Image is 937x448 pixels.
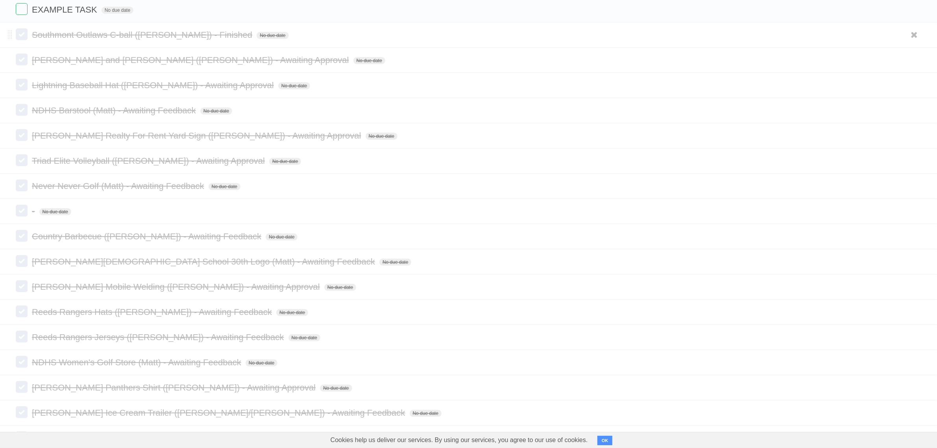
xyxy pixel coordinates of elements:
span: [PERSON_NAME] Mobile Welding ([PERSON_NAME]) - Awaiting Approval [32,282,322,292]
label: Done [16,230,28,242]
label: Done [16,129,28,141]
label: Done [16,255,28,267]
button: OK [597,436,613,445]
span: No due date [366,133,397,140]
span: No due date [209,183,240,190]
span: No due date [288,334,320,341]
span: NDHS Barstool (Matt) - Awaiting Feedback [32,106,198,115]
span: [PERSON_NAME][DEMOGRAPHIC_DATA] School 30th Logo (Matt) - Awaiting Feedback [32,257,377,267]
span: No due date [269,158,301,165]
label: Done [16,356,28,368]
span: [PERSON_NAME] Realty For Rent Yard Sign ([PERSON_NAME]) - Awaiting Approval [32,131,363,141]
label: Done [16,79,28,91]
span: No due date [276,309,308,316]
span: No due date [102,7,133,14]
span: No due date [410,410,442,417]
span: [PERSON_NAME] Ice Cream Trailer ([PERSON_NAME]/[PERSON_NAME]) - Awaiting Feedback [32,408,407,418]
span: Reeds Rangers Hats ([PERSON_NAME]) - Awaiting Feedback [32,307,274,317]
label: Done [16,154,28,166]
span: No due date [379,259,411,266]
label: Done [16,381,28,393]
span: Triad Elite Volleyball ([PERSON_NAME]) - Awaiting Approval [32,156,267,166]
span: No due date [266,233,298,241]
span: Country Barbecue ([PERSON_NAME]) - Awaiting Feedback [32,231,263,241]
span: EXAMPLE TASK [32,5,99,15]
span: Reeds Rangers Jerseys ([PERSON_NAME]) - Awaiting Feedback [32,332,286,342]
span: Cookies help us deliver our services. By using our services, you agree to our use of cookies. [323,432,596,448]
span: [PERSON_NAME] and [PERSON_NAME] ([PERSON_NAME]) - Awaiting Approval [32,55,351,65]
label: Done [16,431,28,443]
label: Done [16,280,28,292]
span: Southmont Outlaws C-ball ([PERSON_NAME]) - Finished [32,30,254,40]
label: Done [16,331,28,342]
span: No due date [39,208,71,215]
label: Done [16,104,28,116]
span: Lightning Baseball Hat ([PERSON_NAME]) - Awaiting Approval [32,80,276,90]
label: Done [16,54,28,65]
span: No due date [353,57,385,64]
label: Done [16,3,28,15]
span: No due date [320,385,352,392]
span: No due date [200,107,232,115]
span: No due date [257,32,288,39]
span: No due date [324,284,356,291]
label: Done [16,28,28,40]
span: Never Never Golf (Matt) - Awaiting Feedback [32,181,206,191]
label: Done [16,406,28,418]
label: Done [16,205,28,217]
span: No due date [278,82,310,89]
label: Done [16,180,28,191]
span: [PERSON_NAME] Panthers Shirt ([PERSON_NAME]) - Awaiting Approval [32,383,318,392]
span: - [32,206,37,216]
span: No due date [246,359,277,367]
label: Done [16,305,28,317]
span: NDHS Women's Golf Store (Matt) - Awaiting Feedback [32,357,243,367]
